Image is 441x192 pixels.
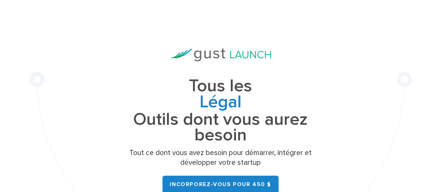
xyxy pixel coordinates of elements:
font: Outils dont vous aurez besoin [133,109,308,146]
font: Légal [199,92,242,112]
font: Incorporez-vous pour 450 $ [170,181,271,188]
font: Tous les [189,76,252,96]
font: Tout ce dont vous avez besoin pour démarrer, intégrer et développer votre startup [129,148,312,167]
img: Logo de lancement de rafale [170,48,271,61]
font: Tableau des capitalisations [165,109,276,146]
